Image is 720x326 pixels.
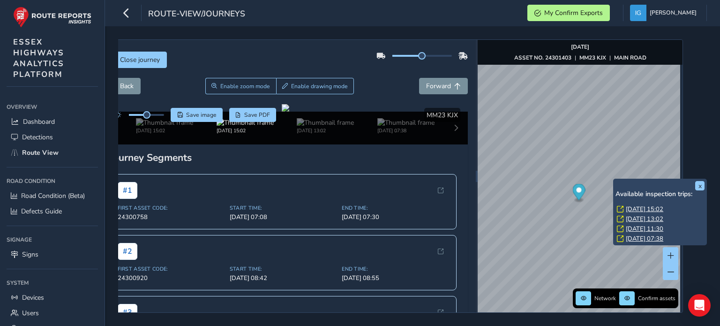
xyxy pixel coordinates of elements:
[22,148,59,157] span: Route View
[514,54,646,61] div: | |
[571,43,589,51] strong: [DATE]
[118,205,224,212] span: First Asset Code:
[342,265,448,273] span: End Time:
[377,127,435,134] div: [DATE] 07:38
[527,5,610,21] button: My Confirm Exports
[579,54,606,61] strong: MM23 KJX
[7,290,98,305] a: Devices
[688,294,711,317] div: Open Intercom Messenger
[342,213,448,221] span: [DATE] 07:30
[614,54,646,61] strong: MAIN ROAD
[205,78,276,94] button: Zoom
[638,295,675,302] span: Confirm assets
[230,274,336,282] span: [DATE] 08:42
[342,274,448,282] span: [DATE] 08:55
[630,5,700,21] button: [PERSON_NAME]
[148,8,245,21] span: route-view/journeys
[244,111,270,119] span: Save PDF
[7,145,98,160] a: Route View
[136,127,193,134] div: [DATE] 15:02
[120,55,160,64] span: Close journey
[573,184,585,203] div: Map marker
[136,118,193,127] img: Thumbnail frame
[419,78,468,94] button: Forward
[594,295,616,302] span: Network
[626,235,663,243] a: [DATE] 07:38
[276,78,354,94] button: Draw
[7,114,98,129] a: Dashboard
[650,5,697,21] span: [PERSON_NAME]
[230,205,336,212] span: Start Time:
[626,225,663,233] a: [DATE] 11:30
[297,118,354,127] img: Thumbnail frame
[230,213,336,221] span: [DATE] 07:08
[103,78,141,94] button: Back
[118,304,137,321] span: # 3
[626,215,663,223] a: [DATE] 13:02
[118,182,137,199] span: # 1
[23,117,55,126] span: Dashboard
[22,250,38,259] span: Signs
[297,127,354,134] div: [DATE] 13:02
[7,276,98,290] div: System
[171,108,223,122] button: Save
[630,5,646,21] img: diamond-layout
[21,207,62,216] span: Defects Guide
[13,37,64,80] span: ESSEX HIGHWAYS ANALYTICS PLATFORM
[22,293,44,302] span: Devices
[615,190,705,198] h6: Available inspection trips:
[7,305,98,321] a: Users
[217,127,274,134] div: [DATE] 15:02
[230,265,336,273] span: Start Time:
[426,82,451,91] span: Forward
[103,52,167,68] button: Close journey
[427,111,458,120] span: MM23 KJX
[21,191,85,200] span: Road Condition (Beta)
[7,204,98,219] a: Defects Guide
[22,133,53,142] span: Detections
[118,274,224,282] span: 24300920
[118,243,137,260] span: # 2
[110,151,461,164] div: Journey Segments
[7,247,98,262] a: Signs
[13,7,91,28] img: rr logo
[22,309,39,318] span: Users
[377,118,435,127] img: Thumbnail frame
[514,54,571,61] strong: ASSET NO. 24301403
[626,205,663,213] a: [DATE] 15:02
[229,108,277,122] button: PDF
[342,205,448,212] span: End Time:
[7,174,98,188] div: Road Condition
[118,213,224,221] span: 24300758
[220,83,270,90] span: Enable zoom mode
[544,8,603,17] span: My Confirm Exports
[7,100,98,114] div: Overview
[217,118,274,127] img: Thumbnail frame
[186,111,217,119] span: Save image
[7,233,98,247] div: Signage
[7,129,98,145] a: Detections
[118,265,224,273] span: First Asset Code:
[7,188,98,204] a: Road Condition (Beta)
[120,82,134,91] span: Back
[291,83,348,90] span: Enable drawing mode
